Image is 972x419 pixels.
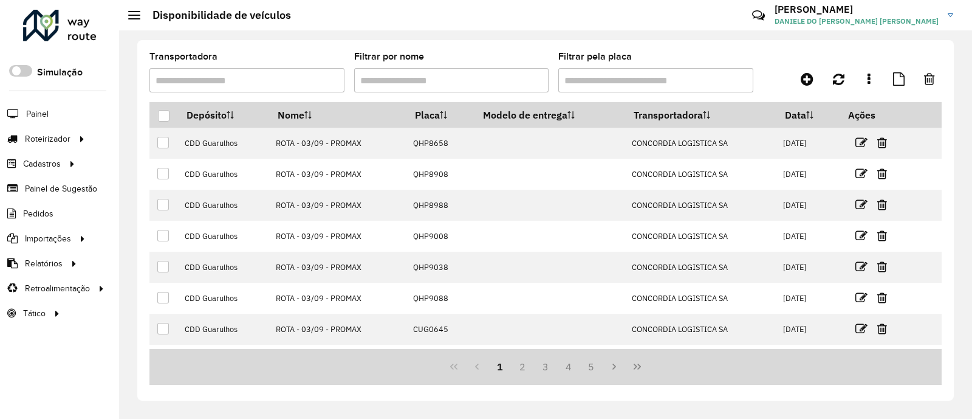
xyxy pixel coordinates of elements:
a: Excluir [877,289,887,306]
td: ROTA - 03/09 - PROMAX [270,252,407,283]
a: Excluir [877,196,887,213]
td: ROTA - 03/09 - PROMAX [270,221,407,252]
td: QHP8658 [406,128,474,159]
td: ROTA - 03/09 - PROMAX [270,159,407,190]
td: [DATE] [777,283,840,314]
td: QHP8988 [406,190,474,221]
td: ROTA - 03/09 - PROMAX [270,314,407,345]
a: Editar [855,165,868,182]
td: CONCORDIA LOGISTICA SA [625,128,776,159]
button: 5 [580,355,603,378]
td: CDD Guarulhos [178,345,269,376]
td: QHP9038 [406,252,474,283]
td: [DATE] [777,128,840,159]
a: Excluir [877,165,887,182]
label: Filtrar pela placa [558,49,632,64]
td: CONCORDIA LOGISTICA SA [625,345,776,376]
td: [DATE] [777,159,840,190]
td: CONCORDIA LOGISTICA SA [625,314,776,345]
td: CDD Guarulhos [178,128,269,159]
td: CDD Guarulhos [178,190,269,221]
td: CDD Guarulhos [178,159,269,190]
td: CDD Guarulhos [178,252,269,283]
td: ROTA - 03/09 - PROMAX [270,283,407,314]
td: QHP9088 [406,283,474,314]
span: Pedidos [23,207,53,220]
td: [DATE] [777,345,840,376]
td: FUX2G72 [406,345,474,376]
td: CONCORDIA LOGISTICA SA [625,159,776,190]
a: Excluir [877,227,887,244]
th: Depósito [178,102,269,128]
td: QHP9008 [406,221,474,252]
th: Nome [270,102,407,128]
span: Painel [26,108,49,120]
button: 3 [534,355,557,378]
th: Data [777,102,840,128]
a: Excluir [877,258,887,275]
a: Editar [855,227,868,244]
span: DANIELE DO [PERSON_NAME] [PERSON_NAME] [775,16,939,27]
td: CONCORDIA LOGISTICA SA [625,221,776,252]
a: Editar [855,289,868,306]
td: CONCORDIA LOGISTICA SA [625,252,776,283]
td: QHP8908 [406,159,474,190]
td: ROTA - 03/09 - PROMAX [270,128,407,159]
a: Contato Rápido [745,2,772,29]
a: Editar [855,196,868,213]
td: CDD Guarulhos [178,314,269,345]
td: CUG0645 [406,314,474,345]
th: Ações [840,102,912,128]
td: CDD Guarulhos [178,283,269,314]
span: Tático [23,307,46,320]
a: Editar [855,134,868,151]
span: Retroalimentação [25,282,90,295]
label: Filtrar por nome [354,49,424,64]
td: [DATE] [777,314,840,345]
td: CDD Guarulhos [178,221,269,252]
a: Editar [855,320,868,337]
h3: [PERSON_NAME] [775,4,939,15]
td: ROTA - 03/09 - PROMAX [270,345,407,376]
span: Relatórios [25,257,63,270]
button: Next Page [603,355,626,378]
td: [DATE] [777,221,840,252]
h2: Disponibilidade de veículos [140,9,291,22]
span: Cadastros [23,158,61,170]
span: Painel de Sugestão [25,182,97,195]
a: Editar [855,258,868,275]
button: Last Page [626,355,649,378]
td: [DATE] [777,252,840,283]
span: Importações [25,232,71,245]
td: ROTA - 03/09 - PROMAX [270,190,407,221]
td: [DATE] [777,190,840,221]
button: 2 [511,355,534,378]
button: 1 [488,355,512,378]
span: Roteirizador [25,133,70,145]
button: 4 [557,355,580,378]
td: CONCORDIA LOGISTICA SA [625,190,776,221]
th: Placa [406,102,474,128]
td: CONCORDIA LOGISTICA SA [625,283,776,314]
th: Modelo de entrega [474,102,625,128]
a: Excluir [877,134,887,151]
label: Simulação [37,65,83,80]
a: Excluir [877,320,887,337]
label: Transportadora [149,49,217,64]
th: Transportadora [625,102,776,128]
